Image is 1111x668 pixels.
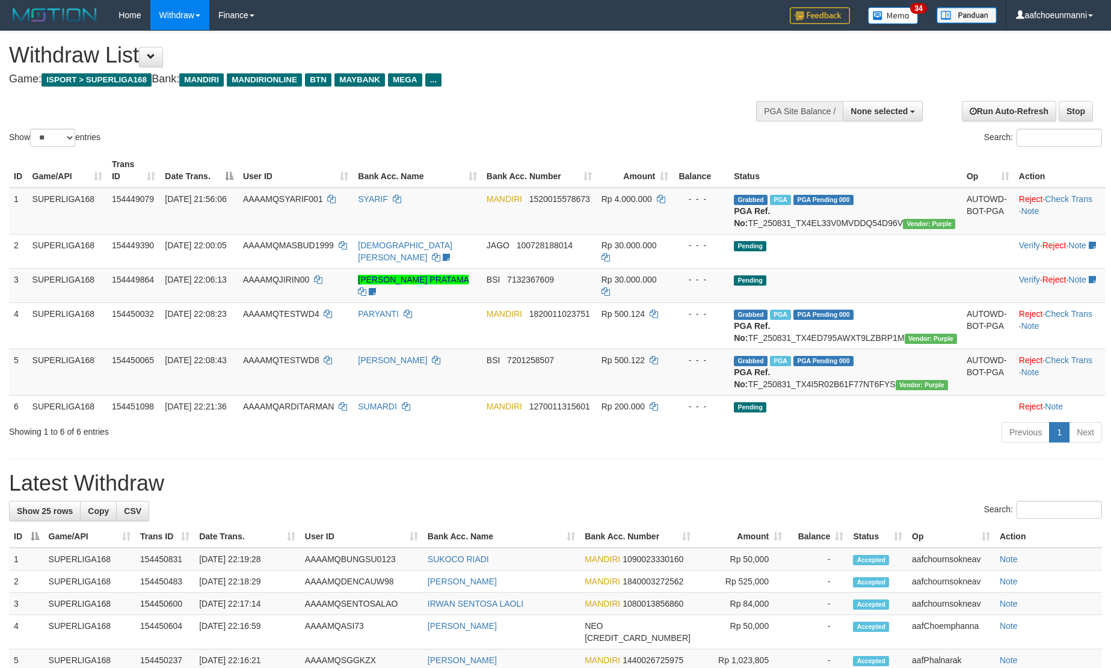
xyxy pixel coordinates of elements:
span: AAAAMQMASBUD1999 [243,241,334,250]
a: [PERSON_NAME] [428,577,497,586]
label: Search: [984,501,1102,519]
span: [DATE] 22:21:36 [165,402,226,411]
a: Next [1069,422,1102,443]
span: MANDIRI [487,309,522,319]
b: PGA Ref. No: [734,321,770,343]
span: Copy 7201258507 to clipboard [507,355,554,365]
a: Check Trans [1045,309,1092,319]
td: SUPERLIGA168 [28,302,107,349]
b: PGA Ref. No: [734,367,770,389]
div: Showing 1 to 6 of 6 entries [9,421,454,438]
td: AUTOWD-BOT-PGA [962,188,1014,234]
span: Rp 30.000.000 [602,275,657,284]
td: [DATE] 22:19:28 [194,548,300,571]
td: 2 [9,234,28,268]
span: [DATE] 22:06:13 [165,275,226,284]
td: Rp 525,000 [695,571,787,593]
td: AAAAMQDENCAUW98 [300,571,423,593]
th: Status: activate to sort column ascending [848,526,907,548]
span: MANDIRIONLINE [227,73,302,87]
span: Rp 4.000.000 [602,194,652,204]
td: AUTOWD-BOT-PGA [962,349,1014,395]
td: 4 [9,615,44,649]
a: 1 [1049,422,1069,443]
td: SUPERLIGA168 [44,571,135,593]
a: Reject [1019,194,1043,204]
label: Search: [984,129,1102,147]
span: Accepted [853,555,889,565]
span: Grabbed [734,195,768,205]
span: AAAAMQARDITARMAN [243,402,334,411]
span: [DATE] 22:00:05 [165,241,226,250]
span: Copy 1270011315601 to clipboard [529,402,590,411]
span: Pending [734,402,766,412]
td: 3 [9,268,28,302]
td: SUPERLIGA168 [44,593,135,615]
th: Status [729,153,962,188]
td: 4 [9,302,28,349]
th: Balance: activate to sort column ascending [787,526,848,548]
th: Game/API: activate to sort column ascending [44,526,135,548]
th: Bank Acc. Name: activate to sort column ascending [353,153,482,188]
td: TF_250831_TX4EL33V0MVDDQ54D96V [729,188,962,234]
span: JAGO [487,241,509,250]
th: Date Trans.: activate to sort column ascending [194,526,300,548]
span: BTN [305,73,331,87]
span: MANDIRI [585,577,620,586]
a: [PERSON_NAME] [428,621,497,631]
a: Show 25 rows [9,501,81,521]
span: Copy 1520015578673 to clipboard [529,194,590,204]
span: AAAAMQSYARIF001 [243,194,323,204]
span: AAAAMQTESTWD8 [243,355,319,365]
td: aafchournsokneav [907,548,995,571]
td: Rp 50,000 [695,615,787,649]
td: 1 [9,188,28,234]
span: MANDIRI [487,194,522,204]
span: [DATE] 21:56:06 [165,194,226,204]
span: Copy 1820011023751 to clipboard [529,309,590,319]
td: AUTOWD-BOT-PGA [962,302,1014,349]
td: 154450483 [135,571,194,593]
div: - - - [678,239,724,251]
td: SUPERLIGA168 [28,234,107,268]
span: MANDIRI [585,655,620,665]
span: Accepted [853,656,889,666]
span: ... [425,73,442,87]
span: Vendor URL: https://trx4.1velocity.biz [905,334,957,344]
div: - - - [678,308,724,320]
span: Vendor URL: https://trx4.1velocity.biz [896,380,948,390]
span: MANDIRI [585,554,620,564]
a: Verify [1019,241,1040,250]
td: · · [1014,349,1106,395]
div: - - - [678,400,724,412]
span: Vendor URL: https://trx4.1velocity.biz [903,219,955,229]
th: Game/API: activate to sort column ascending [28,153,107,188]
td: - [787,593,848,615]
span: [DATE] 22:08:43 [165,355,226,365]
img: panduan.png [937,7,997,23]
a: IRWAN SENTOSA LAOLI [428,599,523,608]
button: None selected [843,101,923,121]
td: SUPERLIGA168 [44,615,135,649]
span: AAAAMQTESTWD4 [243,309,319,319]
td: 154450604 [135,615,194,649]
span: Accepted [853,622,889,632]
span: 154449864 [112,275,154,284]
h4: Game: Bank: [9,73,728,85]
td: aafchournsokneav [907,571,995,593]
a: Note [1000,554,1018,564]
span: Rp 200.000 [602,402,645,411]
span: Grabbed [734,356,768,366]
th: Balance [673,153,729,188]
span: [DATE] 22:08:23 [165,309,226,319]
th: Date Trans.: activate to sort column descending [160,153,238,188]
span: Accepted [853,577,889,587]
span: BSI [487,355,500,365]
span: Marked by aafchoeunmanni [770,195,791,205]
th: Bank Acc. Name: activate to sort column ascending [423,526,580,548]
a: Check Trans [1045,194,1092,204]
th: Bank Acc. Number: activate to sort column ascending [482,153,597,188]
th: User ID: activate to sort column ascending [300,526,423,548]
td: SUPERLIGA168 [28,188,107,234]
td: 154450831 [135,548,194,571]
